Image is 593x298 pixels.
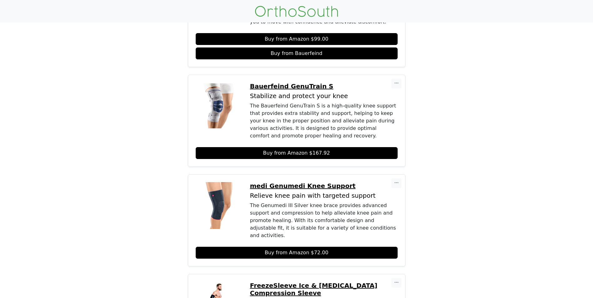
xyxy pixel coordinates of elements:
p: Relieve knee pain with targeted support [250,192,398,199]
a: Buy from Amazon $72.00 [196,247,398,259]
img: medi Genumedi Knee Support [196,182,243,229]
img: Bauerfeind GenuTrain S [196,82,243,129]
a: Bauerfeind GenuTrain S [250,82,398,90]
a: Buy from Amazon $99.00 [196,33,398,45]
a: medi Genumedi Knee Support [250,182,398,190]
a: Buy from Amazon $167.92 [196,147,398,159]
a: Buy from Bauerfeind [196,47,398,59]
a: FreezeSleeve Ice & [MEDICAL_DATA] Compression Sleeve [250,282,398,297]
p: Stabilize and protect your knee [250,92,398,100]
div: The Bauerfeind GenuTrain S is a high-quality knee support that provides extra stability and suppo... [250,102,398,140]
img: OrthoSouth [255,6,338,17]
div: The Genumedi III Silver knee brace provides advanced support and compression to help alleviate kn... [250,202,398,239]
